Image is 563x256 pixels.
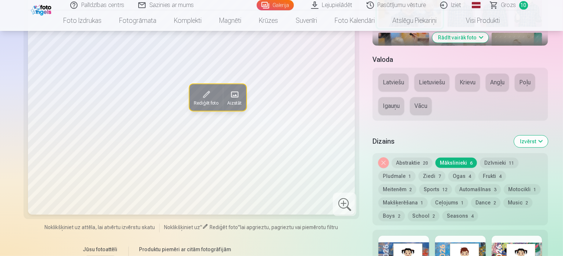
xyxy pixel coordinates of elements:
button: Meitenēm2 [378,184,416,194]
span: 7 [438,174,441,179]
span: Grozs [501,1,516,10]
button: Seasons4 [442,211,478,221]
span: 6 [470,161,473,166]
button: School2 [408,211,439,221]
button: Angļu [486,74,509,91]
span: 4 [468,174,471,179]
button: Rediģēt foto [189,84,223,111]
h6: Produktu piemēri ar citām fotogrāfijām [136,246,300,253]
button: Frukti4 [478,171,506,181]
span: 2 [409,187,412,192]
span: 1 [534,187,536,192]
span: 11 [509,161,514,166]
span: 1 [409,174,411,179]
span: 2 [398,214,400,219]
button: Ziedi7 [418,171,445,181]
span: Rediģēt foto [210,224,238,230]
button: Dzīvnieki11 [480,158,519,168]
button: Makšķerēšana1 [378,197,428,208]
span: Aizstāt [227,100,242,106]
button: Lietuviešu [414,74,449,91]
button: Krievu [455,74,480,91]
span: Noklikšķiniet uz attēla, lai atvērtu izvērstu skatu [44,224,155,231]
button: Latviešu [378,74,409,91]
span: Rediģēt foto [194,100,218,106]
button: Ogas4 [448,171,475,181]
button: Poļu [515,74,535,91]
button: Motocikli1 [504,184,541,194]
button: Rādīt vairāk foto [432,32,488,43]
button: Igauņu [378,97,404,115]
span: 2 [525,200,528,206]
button: Pludmale1 [378,171,416,181]
span: Noklikšķiniet uz [164,224,200,230]
span: 10 [519,1,528,10]
h5: Valoda [373,55,548,65]
button: Mākslinieki6 [435,158,477,168]
a: Visi produkti [445,10,509,31]
button: Ceļojums1 [431,197,468,208]
span: 4 [471,214,474,219]
span: lai apgrieztu, pagrieztu vai piemērotu filtru [240,224,338,230]
span: " [238,224,240,230]
a: Fotogrāmata [110,10,165,31]
a: Foto izdrukas [54,10,110,31]
span: 12 [442,187,448,192]
h6: Jūsu fotoattēli [83,246,118,253]
button: Automašīnas3 [455,184,501,194]
span: 1 [421,200,423,206]
button: Dance2 [471,197,500,208]
button: Boys2 [378,211,405,221]
button: Aizstāt [223,84,246,111]
a: Foto kalendāri [326,10,384,31]
button: Izvērst [514,136,548,147]
a: Komplekti [165,10,210,31]
button: Sports12 [419,184,452,194]
span: 3 [494,187,496,192]
a: Atslēgu piekariņi [384,10,445,31]
h5: Dizains [373,136,508,147]
a: Suvenīri [287,10,326,31]
button: Abstraktie20 [392,158,432,168]
span: 2 [432,214,435,219]
span: 2 [493,200,496,206]
a: Magnēti [210,10,250,31]
span: 20 [423,161,428,166]
button: Vācu [410,97,432,115]
span: 1 [461,200,464,206]
button: Music2 [503,197,532,208]
img: /fa1 [31,3,53,15]
span: " [200,224,202,230]
span: 4 [499,174,502,179]
a: Krūzes [250,10,287,31]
